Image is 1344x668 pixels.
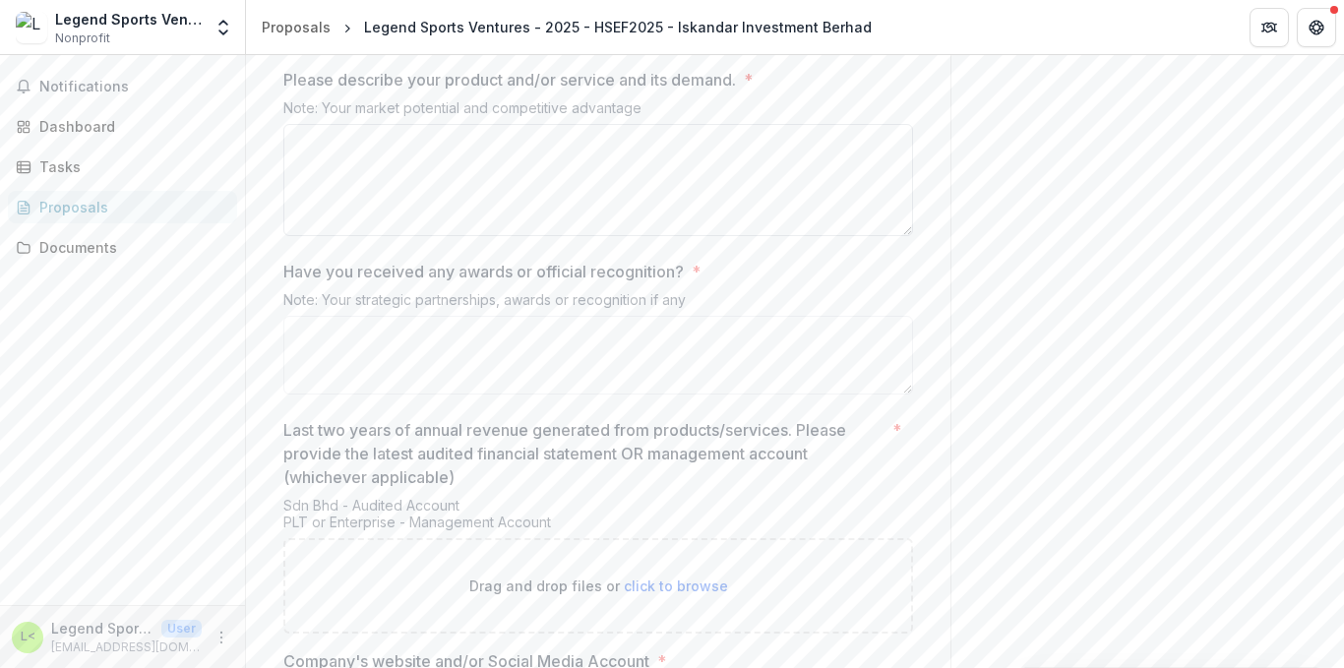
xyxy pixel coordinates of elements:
[161,620,202,638] p: User
[283,99,913,124] div: Note: Your market potential and competitive advantage
[262,17,331,37] div: Proposals
[254,13,338,41] a: Proposals
[469,576,728,596] p: Drag and drop files or
[283,260,684,283] p: Have you received any awards or official recognition?
[16,12,47,43] img: Legend Sports Ventures
[39,237,221,258] div: Documents
[8,151,237,183] a: Tasks
[624,577,728,594] span: click to browse
[8,191,237,223] a: Proposals
[254,13,880,41] nav: breadcrumb
[51,618,153,638] p: Legend Sports <[EMAIL_ADDRESS][DOMAIN_NAME]>
[39,197,221,217] div: Proposals
[39,156,221,177] div: Tasks
[8,110,237,143] a: Dashboard
[210,626,233,649] button: More
[55,30,110,47] span: Nonprofit
[283,291,913,316] div: Note: Your strategic partnerships, awards or recognition if any
[55,9,202,30] div: Legend Sports Ventures
[1250,8,1289,47] button: Partners
[39,116,221,137] div: Dashboard
[8,231,237,264] a: Documents
[283,68,736,91] p: Please describe your product and/or service and its demand.
[364,17,872,37] div: Legend Sports Ventures - 2025 - HSEF2025 - Iskandar Investment Berhad
[210,8,237,47] button: Open entity switcher
[51,638,202,656] p: [EMAIL_ADDRESS][DOMAIN_NAME]
[39,79,229,95] span: Notifications
[8,71,237,102] button: Notifications
[283,497,913,538] div: Sdn Bhd - Audited Account PLT or Enterprise - Management Account
[283,418,885,489] p: Last two years of annual revenue generated from products/services. Please provide the latest audi...
[1297,8,1336,47] button: Get Help
[21,631,35,643] div: Legend Sports <legendsportsventures@gmail.com>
